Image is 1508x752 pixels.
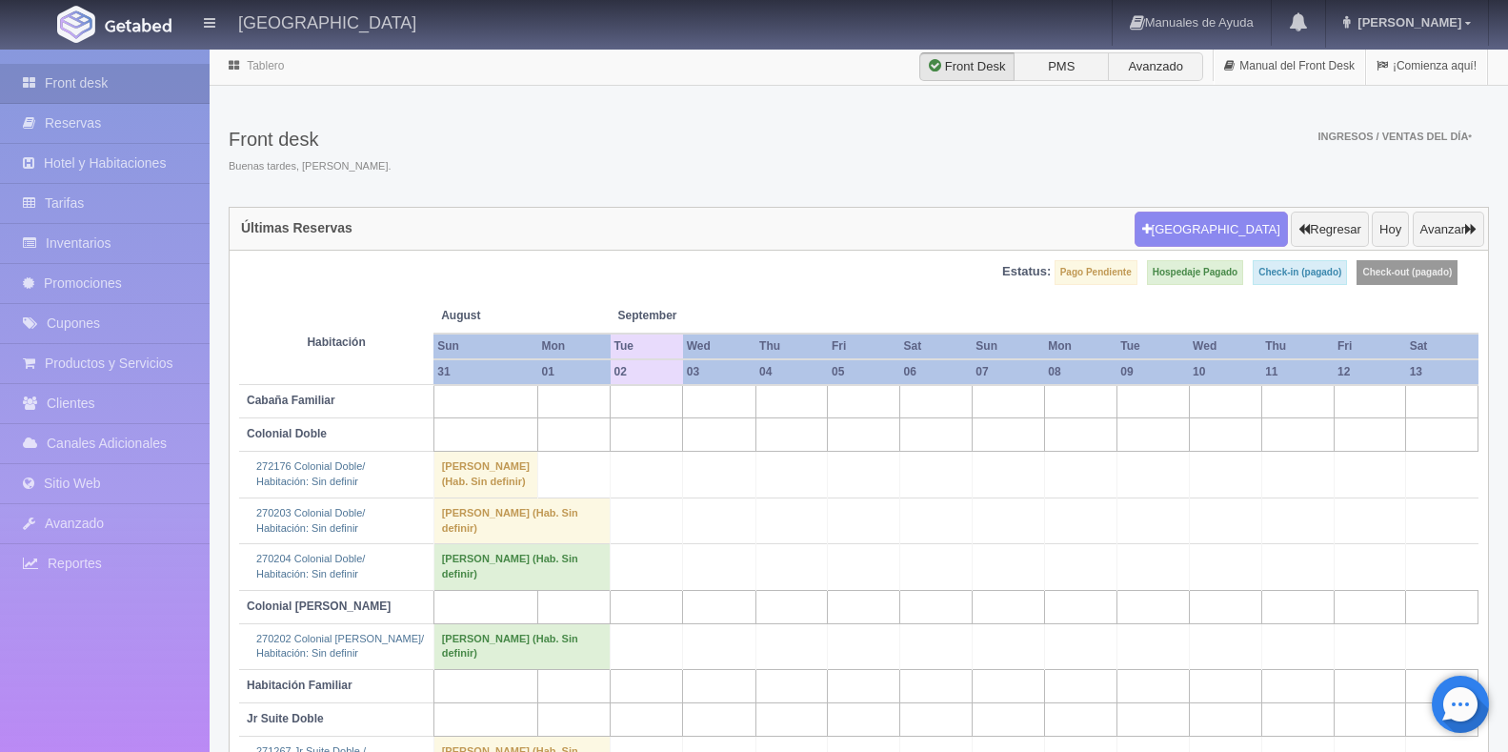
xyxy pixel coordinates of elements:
th: 12 [1334,359,1406,385]
b: Colonial Doble [247,427,327,440]
th: 09 [1116,359,1189,385]
th: Thu [755,334,828,359]
img: Getabed [105,18,171,32]
th: 03 [683,359,755,385]
th: Sun [972,334,1044,359]
th: Sat [1406,334,1478,359]
a: Tablero [247,59,284,72]
th: Mon [1044,334,1116,359]
th: Tue [1116,334,1189,359]
th: 01 [538,359,611,385]
b: Habitación Familiar [247,679,352,692]
td: [PERSON_NAME] (Hab. Sin definir) [433,623,610,669]
h4: Últimas Reservas [241,221,352,235]
button: Regresar [1291,212,1368,248]
th: 10 [1189,359,1261,385]
b: Cabaña Familiar [247,394,335,407]
button: [GEOGRAPHIC_DATA] [1135,212,1288,248]
th: 11 [1261,359,1334,385]
th: Wed [683,334,755,359]
a: 270202 Colonial [PERSON_NAME]/Habitación: Sin definir [256,633,424,660]
b: Jr Suite Doble [247,712,324,725]
span: September [618,308,749,324]
img: Getabed [57,6,95,43]
label: Pago Pendiente [1055,260,1137,285]
h4: [GEOGRAPHIC_DATA] [238,10,416,33]
th: Thu [1261,334,1334,359]
th: 07 [972,359,1044,385]
a: 270203 Colonial Doble/Habitación: Sin definir [256,507,365,534]
span: [PERSON_NAME] [1353,15,1461,30]
span: Buenas tardes, [PERSON_NAME]. [229,159,392,174]
label: Estatus: [1002,263,1051,281]
th: Sun [433,334,537,359]
th: Wed [1189,334,1261,359]
a: 272176 Colonial Doble/Habitación: Sin definir [256,460,365,487]
th: 02 [611,359,683,385]
th: 05 [828,359,900,385]
label: PMS [1014,52,1109,81]
span: August [441,308,602,324]
th: Sat [900,334,973,359]
td: [PERSON_NAME] (Hab. Sin definir) [433,452,537,498]
label: Avanzado [1108,52,1203,81]
th: 04 [755,359,828,385]
h3: Front desk [229,129,392,150]
button: Hoy [1372,212,1409,248]
th: 13 [1406,359,1478,385]
td: [PERSON_NAME] (Hab. Sin definir) [433,498,610,543]
th: 06 [900,359,973,385]
th: Fri [1334,334,1406,359]
button: Avanzar [1413,212,1484,248]
th: 08 [1044,359,1116,385]
label: Check-out (pagado) [1357,260,1458,285]
a: Manual del Front Desk [1214,48,1365,85]
th: Fri [828,334,900,359]
strong: Habitación [307,335,365,349]
a: 270204 Colonial Doble/Habitación: Sin definir [256,553,365,579]
th: Mon [538,334,611,359]
td: [PERSON_NAME] (Hab. Sin definir) [433,544,610,590]
a: ¡Comienza aquí! [1366,48,1487,85]
b: Colonial [PERSON_NAME] [247,600,391,613]
label: Hospedaje Pagado [1147,260,1243,285]
label: Check-in (pagado) [1253,260,1347,285]
th: 31 [433,359,537,385]
label: Front Desk [919,52,1015,81]
span: Ingresos / Ventas del día [1317,131,1472,142]
th: Tue [611,334,683,359]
